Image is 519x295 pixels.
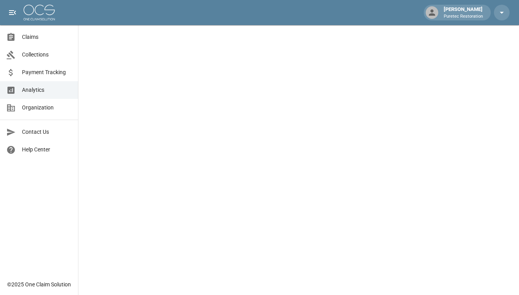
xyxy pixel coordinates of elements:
[441,5,486,20] div: [PERSON_NAME]
[22,51,72,59] span: Collections
[22,33,72,41] span: Claims
[444,13,483,20] p: Puretec Restoration
[22,128,72,136] span: Contact Us
[22,104,72,112] span: Organization
[5,5,20,20] button: open drawer
[24,5,55,20] img: ocs-logo-white-transparent.png
[22,146,72,154] span: Help Center
[22,68,72,76] span: Payment Tracking
[22,86,72,94] span: Analytics
[78,25,519,293] iframe: Embedded Dashboard
[7,280,71,288] div: © 2025 One Claim Solution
